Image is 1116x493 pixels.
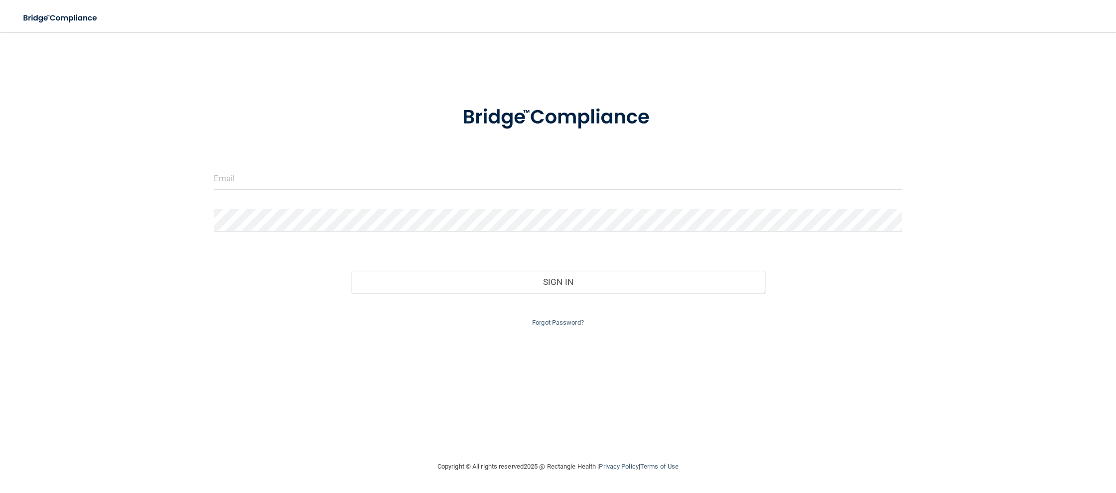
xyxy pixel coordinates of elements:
[532,319,584,326] a: Forgot Password?
[15,8,107,28] img: bridge_compliance_login_screen.278c3ca4.svg
[640,463,679,470] a: Terms of Use
[442,92,674,143] img: bridge_compliance_login_screen.278c3ca4.svg
[599,463,638,470] a: Privacy Policy
[351,271,764,293] button: Sign In
[376,451,740,483] div: Copyright © All rights reserved 2025 @ Rectangle Health | |
[214,167,902,190] input: Email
